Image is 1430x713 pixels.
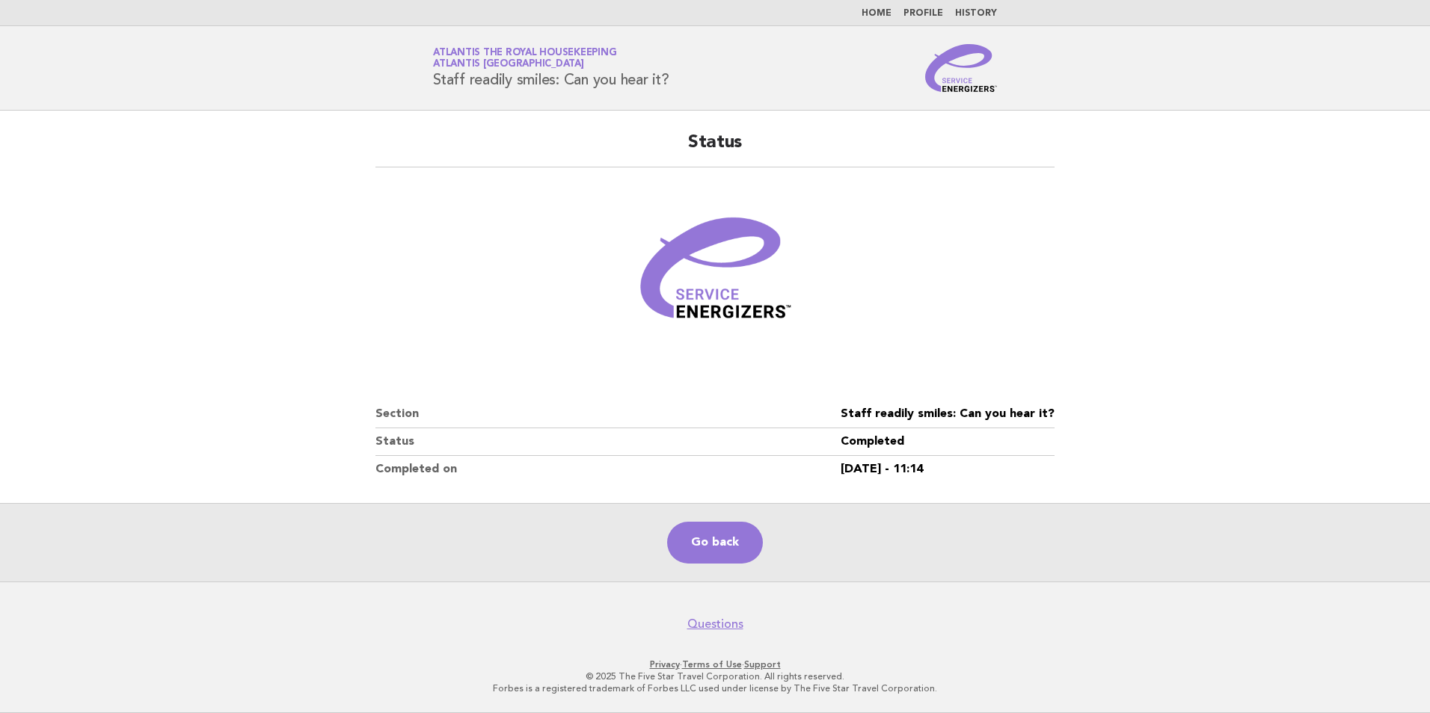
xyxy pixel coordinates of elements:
dd: Staff readily smiles: Can you hear it? [841,401,1055,428]
a: Support [744,659,781,670]
p: · · [257,658,1173,670]
h1: Staff readily smiles: Can you hear it? [433,49,669,87]
dt: Status [375,428,841,456]
h2: Status [375,131,1055,167]
a: Terms of Use [682,659,742,670]
dt: Completed on [375,456,841,483]
a: Profile [903,9,943,18]
a: Privacy [650,659,680,670]
dd: Completed [841,428,1055,456]
img: Verified [625,185,805,365]
a: Go back [667,522,763,564]
span: Atlantis [GEOGRAPHIC_DATA] [433,60,584,70]
dt: Section [375,401,841,428]
img: Service Energizers [925,44,997,92]
a: Atlantis the Royal HousekeepingAtlantis [GEOGRAPHIC_DATA] [433,48,616,69]
dd: [DATE] - 11:14 [841,456,1055,483]
a: Home [862,9,892,18]
p: Forbes is a registered trademark of Forbes LLC used under license by The Five Star Travel Corpora... [257,682,1173,694]
p: © 2025 The Five Star Travel Corporation. All rights reserved. [257,670,1173,682]
a: Questions [687,617,743,632]
a: History [955,9,997,18]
